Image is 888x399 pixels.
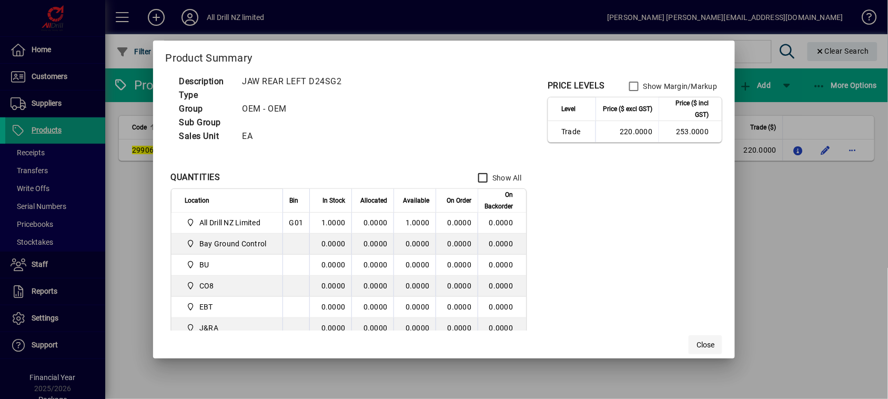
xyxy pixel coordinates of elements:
[490,173,521,183] label: Show All
[199,302,213,312] span: EBT
[448,261,472,269] span: 0.0000
[393,213,436,234] td: 1.0000
[393,297,436,318] td: 0.0000
[448,303,472,311] span: 0.0000
[185,216,271,229] span: All Drill NZ Limited
[478,276,526,297] td: 0.0000
[478,318,526,339] td: 0.0000
[174,102,237,116] td: Group
[548,79,605,92] div: PRICE LEVELS
[174,88,237,102] td: Type
[199,238,267,249] span: Bay Ground Control
[289,195,298,206] span: Bin
[403,195,429,206] span: Available
[199,323,218,333] span: J&RA
[448,218,472,227] span: 0.0000
[237,129,355,143] td: EA
[393,255,436,276] td: 0.0000
[351,318,393,339] td: 0.0000
[309,234,351,255] td: 0.0000
[185,280,271,292] span: CO8
[448,324,472,332] span: 0.0000
[447,195,471,206] span: On Order
[393,276,436,297] td: 0.0000
[171,171,220,184] div: QUANTITIES
[360,195,387,206] span: Allocated
[448,240,472,248] span: 0.0000
[689,335,722,354] button: Close
[174,116,237,129] td: Sub Group
[641,81,718,92] label: Show Margin/Markup
[478,213,526,234] td: 0.0000
[478,234,526,255] td: 0.0000
[665,97,709,121] span: Price ($ incl GST)
[153,41,735,71] h2: Product Summary
[596,121,659,142] td: 220.0000
[351,255,393,276] td: 0.0000
[185,258,271,271] span: BU
[237,75,355,88] td: JAW REAR LEFT D24SG2
[174,129,237,143] td: Sales Unit
[697,340,714,351] span: Close
[199,260,209,270] span: BU
[309,318,351,339] td: 0.0000
[351,276,393,297] td: 0.0000
[174,75,237,88] td: Description
[351,213,393,234] td: 0.0000
[485,189,513,212] span: On Backorder
[478,255,526,276] td: 0.0000
[603,103,652,115] span: Price ($ excl GST)
[282,213,310,234] td: G01
[185,237,271,250] span: Bay Ground Control
[185,195,209,206] span: Location
[309,276,351,297] td: 0.0000
[478,297,526,318] td: 0.0000
[322,195,345,206] span: In Stock
[199,217,260,228] span: All Drill NZ Limited
[309,297,351,318] td: 0.0000
[185,301,271,313] span: EBT
[561,126,589,137] span: Trade
[659,121,722,142] td: 253.0000
[351,297,393,318] td: 0.0000
[309,255,351,276] td: 0.0000
[309,213,351,234] td: 1.0000
[448,282,472,290] span: 0.0000
[393,234,436,255] td: 0.0000
[237,102,355,116] td: OEM - OEM
[185,322,271,334] span: J&RA
[199,281,214,291] span: CO8
[561,103,576,115] span: Level
[351,234,393,255] td: 0.0000
[393,318,436,339] td: 0.0000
